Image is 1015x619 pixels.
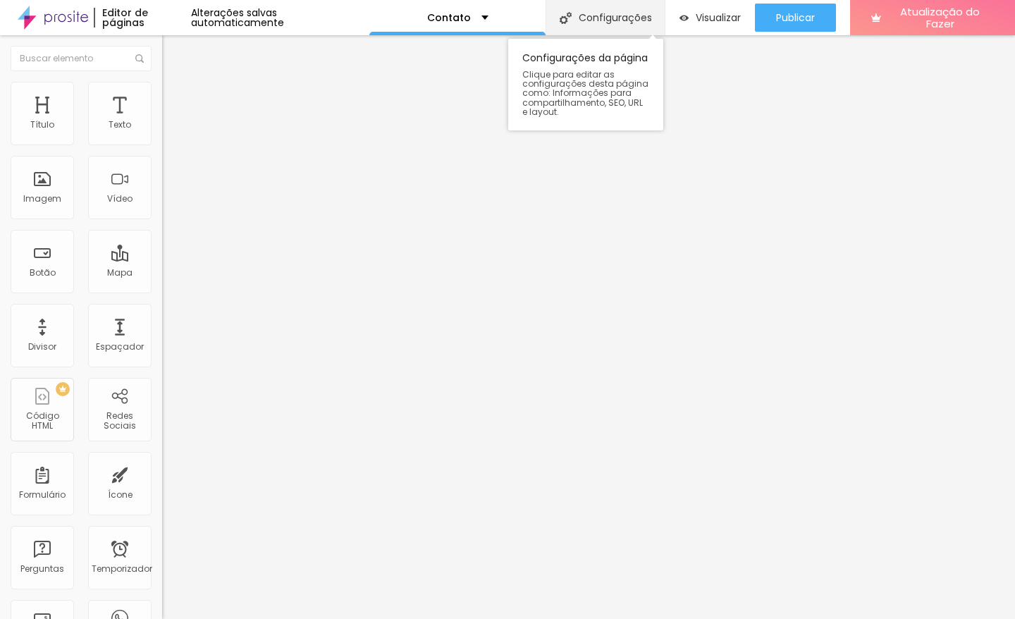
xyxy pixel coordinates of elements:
font: Código HTML [26,410,59,431]
font: Contato [427,11,471,25]
font: Clique para editar as configurações desta página como: Informações para compartilhamento, SEO, UR... [522,68,648,118]
img: view-1.svg [679,12,689,24]
input: Buscar elemento [11,46,152,71]
font: Atualização do Fazer [900,4,980,31]
button: Publicar [755,4,836,32]
font: Alterações salvas automaticamente [191,6,284,30]
button: Visualizar [665,4,755,32]
font: Redes Sociais [104,410,136,431]
font: Texto [109,118,131,130]
font: Espaçador [96,341,144,353]
font: Mapa [107,266,133,278]
font: Imagem [23,192,61,204]
font: Configurações da página [522,51,648,65]
font: Botão [30,266,56,278]
font: Perguntas [20,563,64,575]
font: Visualizar [696,11,741,25]
font: Editor de páginas [102,6,148,30]
font: Publicar [776,11,815,25]
font: Vídeo [107,192,133,204]
font: Temporizador [92,563,152,575]
font: Divisor [28,341,56,353]
font: Formulário [19,489,66,501]
font: Configurações [579,11,652,25]
font: Título [30,118,54,130]
img: Ícone [560,12,572,24]
iframe: Editor [162,35,1015,619]
img: Ícone [135,54,144,63]
font: Ícone [108,489,133,501]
